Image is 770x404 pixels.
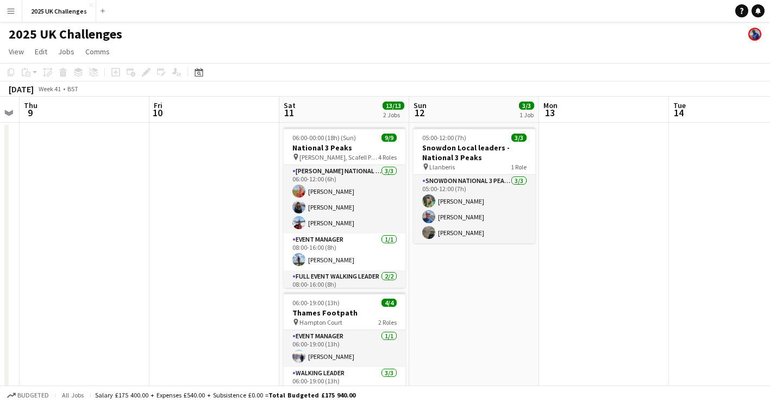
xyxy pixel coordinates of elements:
[4,45,28,59] a: View
[95,391,355,399] div: Salary £175 400.00 + Expenses £540.00 + Subsistence £0.00 =
[58,47,74,56] span: Jobs
[54,45,79,59] a: Jobs
[35,47,47,56] span: Edit
[9,47,24,56] span: View
[81,45,114,59] a: Comms
[9,26,122,42] h1: 2025 UK Challenges
[36,85,63,93] span: Week 41
[17,392,49,399] span: Budgeted
[85,47,110,56] span: Comms
[22,1,96,22] button: 2025 UK Challenges
[5,389,51,401] button: Budgeted
[9,84,34,94] div: [DATE]
[268,391,355,399] span: Total Budgeted £175 940.00
[748,28,761,41] app-user-avatar: Andy Baker
[67,85,78,93] div: BST
[60,391,86,399] span: All jobs
[30,45,52,59] a: Edit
